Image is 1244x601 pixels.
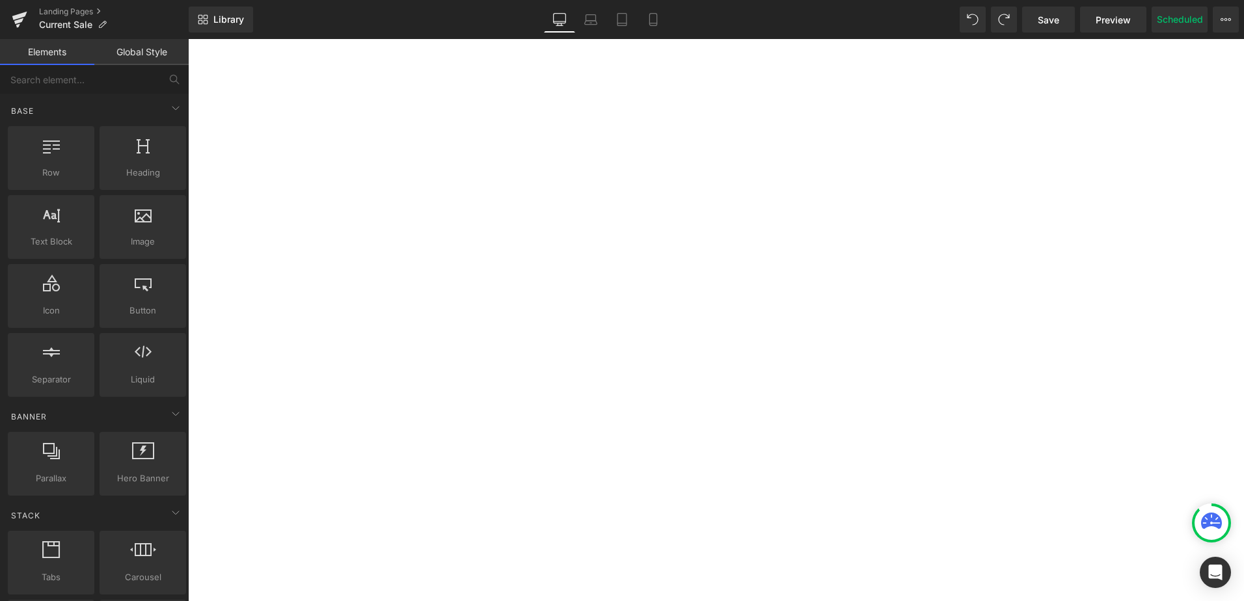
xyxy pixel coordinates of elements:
a: Desktop [544,7,575,33]
button: Redo [991,7,1017,33]
button: Undo [960,7,986,33]
button: More [1213,7,1239,33]
span: Library [213,14,244,25]
span: Text Block [12,235,90,248]
a: Landing Pages [39,7,189,17]
span: Parallax [12,472,90,485]
span: Liquid [103,373,182,386]
span: Preview [1096,13,1131,27]
span: Separator [12,373,90,386]
span: Stack [10,509,42,522]
a: Global Style [94,39,189,65]
span: Button [103,304,182,317]
a: Laptop [575,7,606,33]
span: Tabs [12,570,90,584]
span: Base [10,105,35,117]
span: Hero Banner [103,472,182,485]
button: Scheduled [1152,7,1208,33]
span: Row [12,166,90,180]
a: Tablet [606,7,638,33]
span: Save [1038,13,1059,27]
div: Open Intercom Messenger [1200,557,1231,588]
a: New Library [189,7,253,33]
span: Current Sale [39,20,92,30]
span: Image [103,235,182,248]
a: Mobile [638,7,669,33]
span: Carousel [103,570,182,584]
span: Icon [12,304,90,317]
a: Preview [1080,7,1146,33]
span: Heading [103,166,182,180]
span: Banner [10,410,48,423]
